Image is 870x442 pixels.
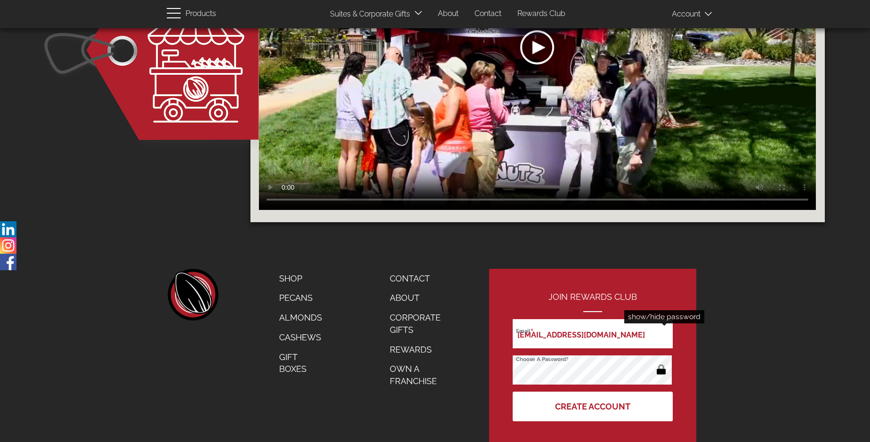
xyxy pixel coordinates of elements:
[510,5,572,23] a: Rewards Club
[513,292,673,312] h2: Join Rewards Club
[383,308,459,339] a: Corporate Gifts
[383,340,459,360] a: Rewards
[383,359,459,391] a: Own a Franchise
[383,288,459,308] a: About
[167,269,218,321] a: home
[272,347,329,379] a: Gift Boxes
[323,5,413,24] a: Suites & Corporate Gifts
[513,319,673,348] input: Email
[272,269,329,289] a: Shop
[272,308,329,328] a: Almonds
[624,310,704,323] div: show/hide password
[383,269,459,289] a: Contact
[272,288,329,308] a: Pecans
[185,7,216,21] span: Products
[513,392,673,421] button: Create Account
[431,5,466,23] a: About
[467,5,508,23] a: Contact
[272,328,329,347] a: Cashews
